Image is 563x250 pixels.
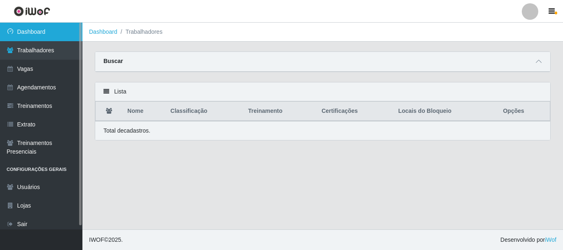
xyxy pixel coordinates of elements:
[103,126,150,135] p: Total de cadastros.
[317,102,393,121] th: Certificações
[500,236,556,244] span: Desenvolvido por
[393,102,498,121] th: Locais do Bloqueio
[89,236,104,243] span: IWOF
[89,236,123,244] span: © 2025 .
[95,82,550,101] div: Lista
[243,102,317,121] th: Treinamento
[82,23,563,42] nav: breadcrumb
[545,236,556,243] a: iWof
[166,102,244,121] th: Classificação
[89,28,117,35] a: Dashboard
[14,6,50,16] img: CoreUI Logo
[498,102,550,121] th: Opções
[122,102,165,121] th: Nome
[117,28,163,36] li: Trabalhadores
[103,58,123,64] strong: Buscar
